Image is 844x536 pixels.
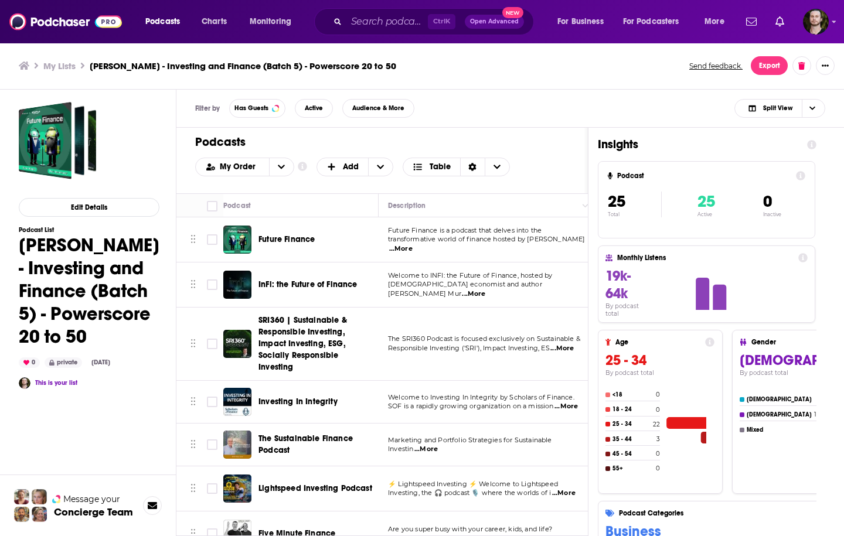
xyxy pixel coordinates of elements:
[465,15,524,29] button: Open AdvancedNew
[697,192,715,211] span: 25
[196,163,269,171] button: open menu
[325,8,545,35] div: Search podcasts, credits, & more...
[194,12,234,31] a: Charts
[623,13,679,30] span: For Podcasters
[388,525,552,533] span: Are you super busy with your career, kids, and life?
[87,358,115,367] div: [DATE]
[557,13,604,30] span: For Business
[388,344,550,352] span: Responsible Investing ('SRI'), Impact Investing, ES
[388,480,558,488] span: ⚡ Lightspeed Investing ⚡ Welcome to Lightspeed
[258,234,315,244] span: Future Finance
[462,289,485,299] span: ...More
[342,99,414,118] button: Audience & More
[388,445,413,453] span: Investin
[734,99,825,118] button: Choose View
[388,280,542,298] span: [DEMOGRAPHIC_DATA] economist and author [PERSON_NAME] Mur
[617,254,793,262] h4: Monthly Listens
[32,507,47,522] img: Barbara Profile
[605,369,714,377] h4: By podcast total
[598,137,798,152] h1: Insights
[388,235,585,243] span: transformative world of finance hosted by [PERSON_NAME]
[195,158,294,176] h2: Choose List sort
[223,199,251,213] div: Podcast
[229,99,285,118] button: Has Guests
[605,351,714,369] h3: 25 - 34
[612,436,654,443] h4: 35 - 44
[305,105,323,111] span: Active
[32,489,47,504] img: Jules Profile
[605,267,631,302] span: 19k-64k
[54,506,133,518] h3: Concierge Team
[234,105,268,111] span: Has Guests
[202,13,227,30] span: Charts
[220,163,260,171] span: My Order
[258,483,372,494] a: Lightspeed Investing Podcast
[223,271,251,299] img: InFi: the Future of Finance
[656,450,660,458] h4: 0
[189,436,197,453] button: Move
[189,231,197,248] button: Move
[19,234,159,348] h1: [PERSON_NAME] - Investing and Finance (Batch 5) - Powerscore 20 to 50
[615,338,700,346] h4: Age
[615,12,696,31] button: open menu
[295,99,333,118] button: Active
[747,396,814,403] h4: [DEMOGRAPHIC_DATA]
[747,426,814,433] h4: Mixed
[612,465,654,472] h4: 55+
[388,271,552,279] span: Welcome to INFI: the Future of Finance, hosted by
[258,234,315,245] a: Future Finance
[816,56,835,75] button: Show More Button
[145,13,180,30] span: Podcasts
[550,344,574,353] span: ...More
[388,489,551,497] span: Investing, the 🎧 podcast 🎙️ where the worlds of i
[223,388,251,416] img: Investing In Integrity
[686,61,746,71] button: Send feedback.
[502,7,523,18] span: New
[189,335,197,353] button: Move
[207,483,217,494] span: Toggle select row
[207,234,217,245] span: Toggle select row
[552,489,576,498] span: ...More
[298,161,307,172] a: Show additional information
[223,431,251,459] img: The Sustainable Finance Podcast
[223,226,251,254] img: Future Finance
[608,192,625,211] span: 25
[43,60,76,71] a: My Lists
[656,465,660,472] h4: 0
[803,9,829,35] img: User Profile
[223,474,251,503] img: Lightspeed Investing Podcast
[9,11,122,33] img: Podchaser - Follow, Share and Rate Podcasts
[814,411,820,418] h4: 17
[19,377,30,389] a: spencercarpenter9144412
[470,19,519,25] span: Open Advanced
[207,397,217,407] span: Toggle select row
[656,406,660,414] h4: 0
[258,279,358,291] a: InFi: the Future of Finance
[388,436,552,444] span: Marketing and Portfolio Strategies for Sustainable
[656,435,660,443] h4: 3
[241,12,307,31] button: open menu
[258,396,338,408] a: Investing In Integrity
[207,279,217,290] span: Toggle select row
[19,198,159,217] button: Edit Details
[763,105,792,111] span: Split View
[388,393,574,401] span: Welcome to Investing In Integrity by Scholars of Finance.
[803,9,829,35] span: Logged in as OutlierAudio
[346,12,428,31] input: Search podcasts, credits, & more...
[269,158,294,176] button: open menu
[63,493,120,505] span: Message your
[258,315,375,373] a: SRI360 | Sustainable & Responsible Investing, Impact Investing, ESG, Socially Responsible Investing
[656,391,660,398] h4: 0
[258,397,338,407] span: Investing In Integrity
[619,509,835,517] h4: Podcast Categories
[763,192,772,211] span: 0
[612,421,651,428] h4: 25 - 34
[45,357,82,368] div: private
[763,211,781,217] p: Inactive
